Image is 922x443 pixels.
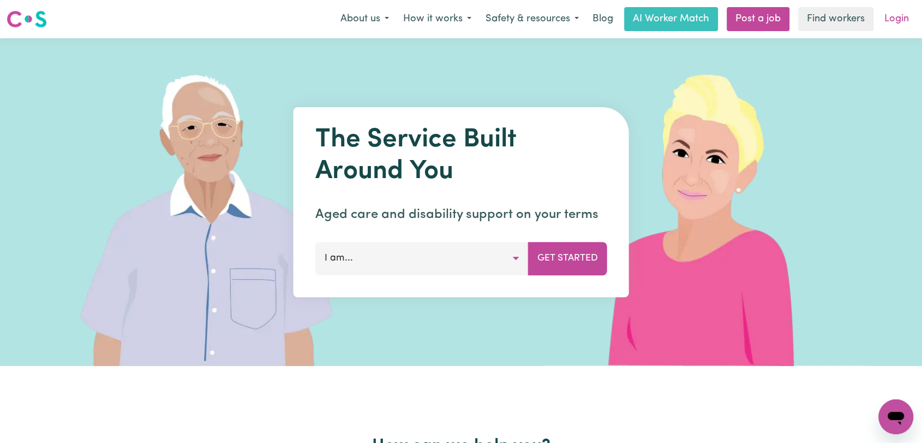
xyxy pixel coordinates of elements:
a: Blog [586,7,620,31]
button: I am... [315,242,529,275]
p: Aged care and disability support on your terms [315,205,607,225]
button: Safety & resources [478,8,586,31]
h1: The Service Built Around You [315,125,607,187]
button: About us [333,8,396,31]
a: Login [878,7,915,31]
a: Post a job [727,7,789,31]
img: Careseekers logo [7,9,47,29]
a: Find workers [798,7,873,31]
iframe: Button to launch messaging window [878,399,913,434]
a: Careseekers logo [7,7,47,32]
button: Get Started [528,242,607,275]
button: How it works [396,8,478,31]
a: AI Worker Match [624,7,718,31]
